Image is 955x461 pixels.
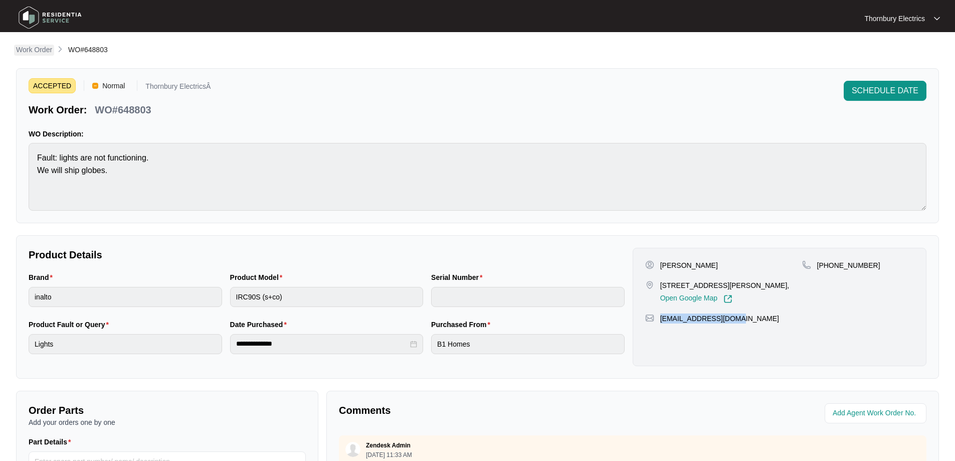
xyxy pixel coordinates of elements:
[431,320,494,330] label: Purchased From
[29,272,57,282] label: Brand
[864,14,925,24] p: Thornbury Electrics
[29,320,113,330] label: Product Fault or Query
[29,334,222,354] input: Product Fault or Query
[29,143,926,211] textarea: Fault: lights are not functioning. We will ship globes.
[844,81,926,101] button: SCHEDULE DATE
[431,334,625,354] input: Purchased From
[366,452,412,458] p: [DATE] 11:33 AM
[56,45,64,53] img: chevron-right
[431,287,625,307] input: Serial Number
[92,83,98,89] img: Vercel Logo
[29,403,306,417] p: Order Parts
[339,403,626,417] p: Comments
[98,78,129,93] span: Normal
[366,441,411,449] p: Zendesk Admin
[660,260,718,270] p: [PERSON_NAME]
[645,280,654,289] img: map-pin
[934,16,940,21] img: dropdown arrow
[29,437,75,447] label: Part Details
[14,45,54,56] a: Work Order
[230,287,424,307] input: Product Model
[230,320,291,330] label: Date Purchased
[660,280,790,290] p: [STREET_ADDRESS][PERSON_NAME],
[660,294,732,303] a: Open Google Map
[29,129,926,139] p: WO Description:
[145,83,211,93] p: Thornbury ElectricsÂ
[16,45,52,55] p: Work Order
[660,314,779,324] p: [EMAIL_ADDRESS][DOMAIN_NAME]
[802,260,811,269] img: map-pin
[852,85,918,97] span: SCHEDULE DATE
[230,272,287,282] label: Product Model
[68,46,108,54] span: WO#648803
[29,103,87,117] p: Work Order:
[817,260,880,270] p: [PHONE_NUMBER]
[29,417,306,427] p: Add your orders one by one
[29,287,222,307] input: Brand
[645,260,654,269] img: user-pin
[236,339,409,349] input: Date Purchased
[431,272,486,282] label: Serial Number
[833,407,920,419] input: Add Agent Work Order No.
[15,3,85,33] img: residentia service logo
[345,442,360,457] img: user.svg
[29,248,625,262] p: Product Details
[29,78,76,93] span: ACCEPTED
[645,314,654,323] img: map-pin
[95,103,151,117] p: WO#648803
[723,294,732,303] img: Link-External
